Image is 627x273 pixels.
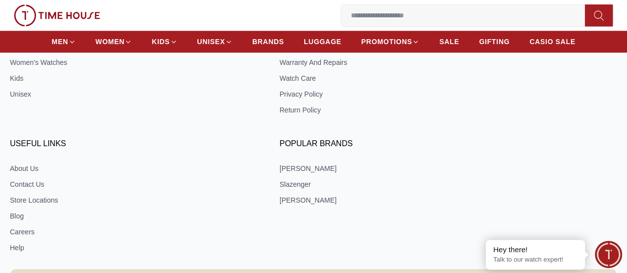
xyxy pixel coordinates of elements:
[280,105,527,115] a: Return Policy
[10,195,258,205] a: Store Locations
[595,241,622,268] div: Chat Widget
[280,73,527,83] a: Watch Care
[252,33,284,51] a: BRANDS
[439,37,459,47] span: SALE
[439,33,459,51] a: SALE
[96,33,132,51] a: WOMEN
[10,211,258,221] a: Blog
[280,89,527,99] a: Privacy Policy
[479,33,510,51] a: GIFTING
[529,37,575,47] span: CASIO SALE
[152,37,170,47] span: KIDS
[152,33,177,51] a: KIDS
[493,245,577,255] div: Hey there!
[10,89,258,99] a: Unisex
[252,37,284,47] span: BRANDS
[10,137,258,152] h3: USEFUL LINKS
[280,195,527,205] a: [PERSON_NAME]
[479,37,510,47] span: GIFTING
[52,33,75,51] a: MEN
[304,37,342,47] span: LUGGAGE
[493,256,577,264] p: Talk to our watch expert!
[280,137,527,152] h3: Popular Brands
[14,4,100,26] img: ...
[304,33,342,51] a: LUGGAGE
[10,73,258,83] a: Kids
[197,33,232,51] a: UNISEX
[10,179,258,189] a: Contact Us
[96,37,125,47] span: WOMEN
[197,37,225,47] span: UNISEX
[10,164,258,173] a: About Us
[361,37,412,47] span: PROMOTIONS
[10,227,258,237] a: Careers
[52,37,68,47] span: MEN
[280,57,527,67] a: Warranty And Repairs
[280,164,527,173] a: [PERSON_NAME]
[10,57,258,67] a: Women's Watches
[529,33,575,51] a: CASIO SALE
[10,243,258,253] a: Help
[280,179,527,189] a: Slazenger
[361,33,420,51] a: PROMOTIONS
